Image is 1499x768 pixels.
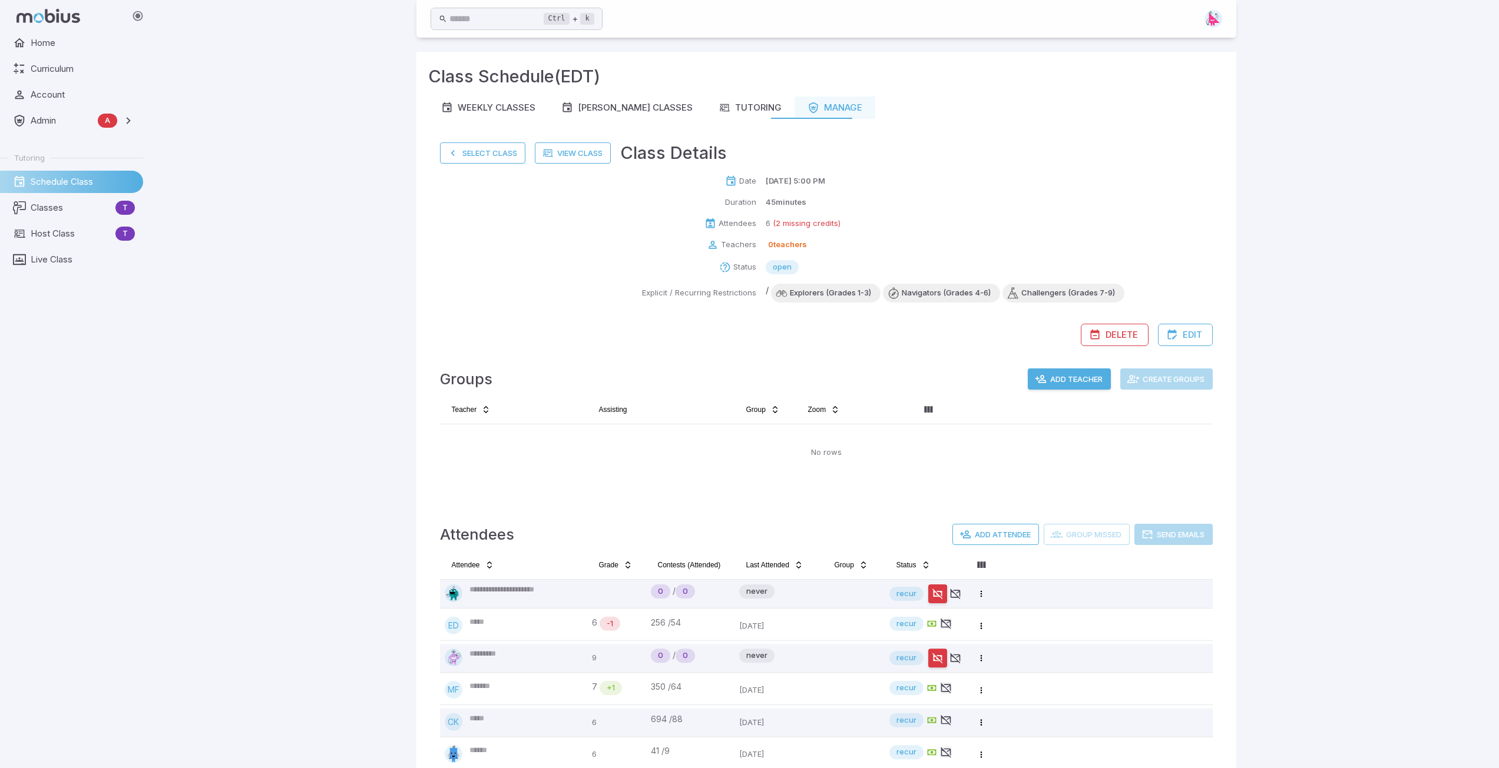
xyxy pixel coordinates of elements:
[721,239,756,251] p: Teachers
[445,617,462,634] div: ED
[739,556,810,574] button: Last Attended
[1205,10,1222,28] img: right-triangle.svg
[651,713,730,725] div: 694 / 88
[766,175,825,187] p: [DATE] 5:00 PM
[739,745,818,764] p: [DATE]
[972,556,991,574] button: Column visibility
[889,556,938,574] button: Status
[600,682,622,694] span: +1
[651,556,728,574] button: Contests (Attended)
[889,652,924,664] span: recur
[808,101,862,114] div: Manage
[592,556,640,574] button: Grade
[889,618,924,630] span: recur
[31,253,135,266] span: Live Class
[766,261,799,273] span: open
[535,142,611,164] a: View Class
[544,12,594,26] div: +
[115,228,135,240] span: T
[592,617,597,631] span: 6
[676,650,695,661] span: 0
[1028,368,1111,390] button: Add Teacher
[651,584,730,599] div: /
[773,218,841,230] p: (2 missing credits)
[651,745,730,757] div: 41 / 9
[445,713,462,731] div: CK
[780,287,881,299] span: Explorers (Grades 1-3)
[651,586,670,597] span: 0
[801,400,848,419] button: Zoom
[440,367,492,391] h4: Groups
[31,114,93,127] span: Admin
[746,405,766,414] span: Group
[676,584,695,599] div: New Student
[1012,287,1124,299] span: Challengers (Grades 7-9)
[658,560,721,570] span: Contests (Attended)
[14,152,45,163] span: Tutoring
[1158,324,1213,346] button: Edit
[445,649,462,666] img: diamond.svg
[739,681,818,700] p: [DATE]
[445,556,501,574] button: Attendee
[889,714,924,726] span: recur
[440,523,514,546] h4: Attendees
[592,681,597,695] span: 7
[600,618,620,630] span: -1
[835,560,854,570] span: Group
[452,560,480,570] span: Attendee
[599,405,627,414] span: Assisting
[592,400,634,419] button: Assisting
[445,584,462,602] img: octagon.svg
[592,745,641,764] p: 6
[428,64,600,89] h3: Class Schedule (EDT)
[733,261,756,273] p: Status
[889,588,924,600] span: recur
[676,649,695,663] div: New Student
[651,649,670,663] div: Never Played
[725,197,756,208] p: Duration
[889,682,924,694] span: recur
[31,227,111,240] span: Host Class
[561,101,693,114] div: [PERSON_NAME] Classes
[642,287,756,299] p: Explicit / Recurring Restrictions
[1081,324,1149,346] button: Delete
[115,202,135,214] span: T
[445,681,462,699] div: MF
[31,201,111,214] span: Classes
[600,617,620,631] div: Math is below age level
[452,405,477,414] span: Teacher
[739,713,818,732] p: [DATE]
[600,681,622,695] div: Math is above age level
[889,746,924,758] span: recur
[31,175,135,188] span: Schedule Class
[651,584,670,599] div: Never Played
[719,218,756,230] p: Attendees
[896,560,916,570] span: Status
[746,560,789,570] span: Last Attended
[31,36,135,49] span: Home
[676,586,695,597] span: 0
[739,617,818,636] p: [DATE]
[766,284,1124,302] div: /
[811,447,842,458] p: No rows
[739,650,775,661] span: never
[441,101,535,114] div: Weekly Classes
[98,115,117,127] span: A
[808,405,826,414] span: Zoom
[739,400,787,419] button: Group
[651,681,730,693] div: 350 / 64
[919,400,938,419] button: Column visibility
[651,617,730,629] div: 256 / 54
[31,62,135,75] span: Curriculum
[599,560,618,570] span: Grade
[719,101,782,114] div: Tutoring
[828,556,875,574] button: Group
[445,745,462,763] img: rectangle.svg
[31,88,135,101] span: Account
[440,142,525,164] button: Select Class
[580,13,594,25] kbd: k
[544,13,570,25] kbd: Ctrl
[952,524,1039,545] button: Add Attendee
[592,649,641,667] p: 9
[766,218,770,230] p: 6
